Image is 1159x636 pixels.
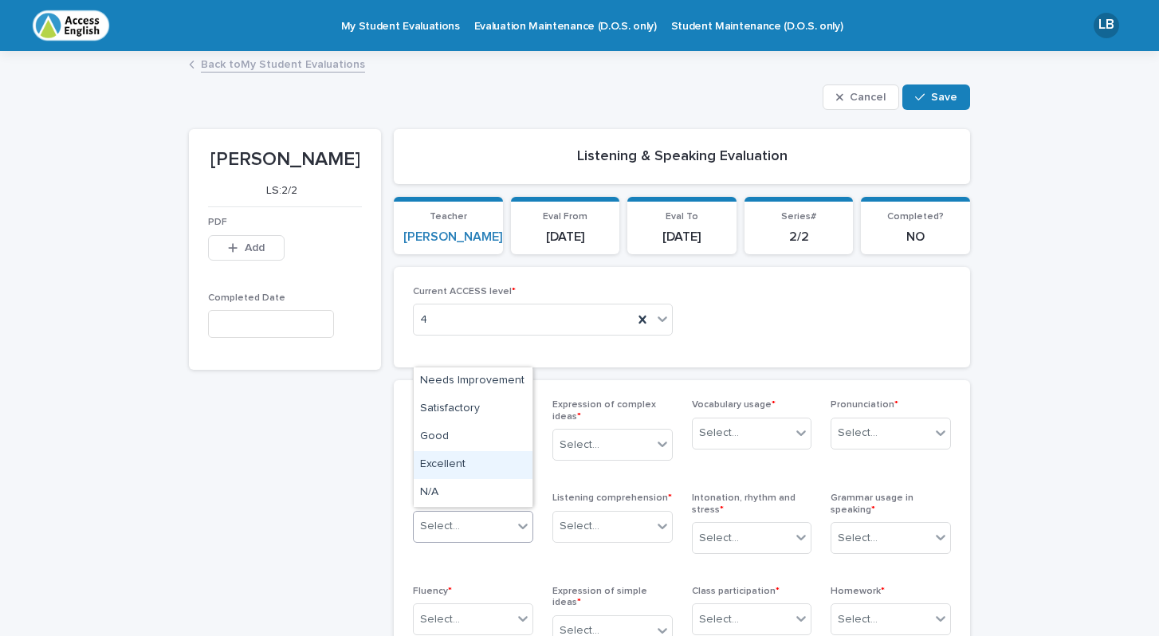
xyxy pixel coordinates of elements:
[420,518,460,535] div: Select...
[245,242,265,253] span: Add
[543,212,587,222] span: Eval From
[781,212,816,222] span: Series#
[692,400,776,410] span: Vocabulary usage
[560,518,599,535] div: Select...
[831,493,913,514] span: Grammar usage in speaking
[902,84,970,110] button: Save
[521,230,611,245] p: [DATE]
[420,312,427,328] span: 4
[838,425,878,442] div: Select...
[838,611,878,628] div: Select...
[637,230,727,245] p: [DATE]
[692,493,796,514] span: Intonation, rhythm and stress
[420,611,460,628] div: Select...
[413,287,516,296] span: Current ACCESS level
[552,587,647,607] span: Expression of simple ideas
[692,587,780,596] span: Class participation
[699,611,739,628] div: Select...
[552,400,656,421] span: Expression of complex ideas
[754,230,844,245] p: 2/2
[1094,13,1119,38] div: LB
[838,530,878,547] div: Select...
[887,212,944,222] span: Completed?
[699,530,739,547] div: Select...
[208,218,227,227] span: PDF
[414,479,532,507] div: N/A
[403,230,502,245] a: [PERSON_NAME]
[666,212,698,222] span: Eval To
[413,587,452,596] span: Fluency
[552,493,672,503] span: Listening comprehension
[831,587,885,596] span: Homework
[208,148,362,171] p: [PERSON_NAME]
[414,367,532,395] div: Needs Improvement
[208,184,356,198] p: LS:2/2
[870,230,961,245] p: NO
[699,425,739,442] div: Select...
[208,235,285,261] button: Add
[414,395,532,423] div: Satisfactory
[414,423,532,451] div: Good
[414,451,532,479] div: Excellent
[201,54,365,73] a: Back toMy Student Evaluations
[208,293,285,303] span: Completed Date
[577,148,788,166] h2: Listening & Speaking Evaluation
[32,10,110,41] img: MBlNEaMTXuD8BjC6kD5m
[831,400,898,410] span: Pronunciation
[560,437,599,453] div: Select...
[430,212,467,222] span: Teacher
[931,92,957,103] span: Save
[850,92,886,103] span: Cancel
[823,84,899,110] button: Cancel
